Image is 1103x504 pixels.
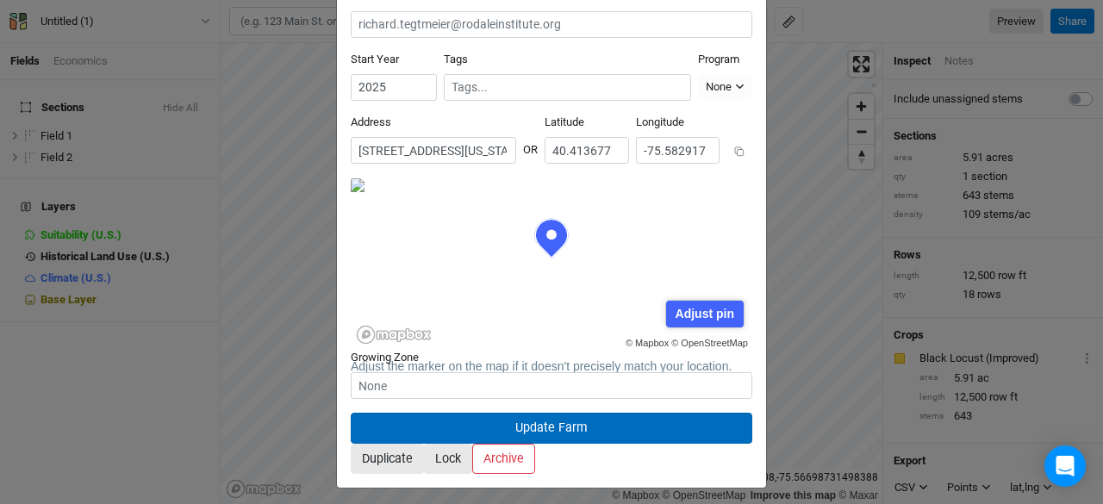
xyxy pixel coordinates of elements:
[671,338,748,348] a: © OpenStreetMap
[726,139,752,165] button: Copy
[698,74,752,100] button: None
[636,137,720,164] input: Longitude
[545,137,628,164] input: Latitude
[452,78,683,96] input: Tags...
[666,301,743,327] div: Adjust pin
[356,325,432,345] a: Mapbox logo
[351,413,752,443] button: Update Farm
[626,338,669,348] a: © Mapbox
[472,444,535,474] button: Archive
[444,52,468,67] label: Tags
[351,11,752,38] input: richard.tegtmeier@rodaleinstitute.org
[636,115,684,130] label: Longitude
[351,372,752,399] input: None
[545,115,584,130] label: Latitude
[424,444,472,474] button: Lock
[351,115,391,130] label: Address
[523,128,538,158] div: OR
[698,52,739,67] label: Program
[351,137,516,164] input: Address (123 James St...)
[351,444,424,474] button: Duplicate
[706,78,732,96] div: None
[351,350,419,365] label: Growing Zone
[351,74,437,101] input: Start Year
[351,52,399,67] label: Start Year
[1044,445,1086,487] div: Open Intercom Messenger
